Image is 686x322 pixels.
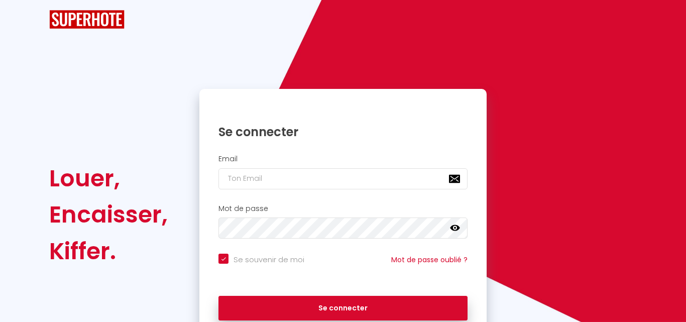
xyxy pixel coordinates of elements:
[218,168,468,189] input: Ton Email
[49,160,168,196] div: Louer,
[49,10,125,29] img: SuperHote logo
[49,196,168,233] div: Encaisser,
[218,296,468,321] button: Se connecter
[391,255,468,265] a: Mot de passe oublié ?
[49,233,168,269] div: Kiffer.
[218,124,468,140] h1: Se connecter
[218,204,468,213] h2: Mot de passe
[218,155,468,163] h2: Email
